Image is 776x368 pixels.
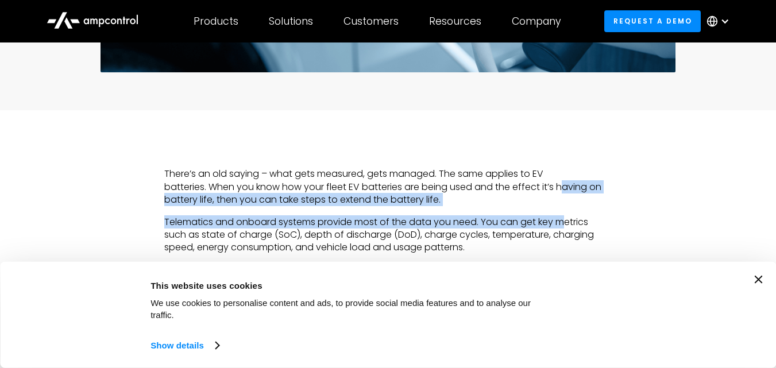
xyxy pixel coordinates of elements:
[343,15,399,28] div: Customers
[269,15,313,28] div: Solutions
[604,10,701,32] a: Request a demo
[429,15,481,28] div: Resources
[569,276,733,309] button: Okay
[754,276,762,284] button: Close banner
[150,278,555,292] div: This website uses cookies
[150,337,218,354] a: Show details
[194,15,238,28] div: Products
[164,216,612,254] p: Telematics and onboard systems provide most of the data you need. You can get key metrics such as...
[150,298,531,320] span: We use cookies to personalise content and ads, to provide social media features and to analyse ou...
[164,168,612,206] p: There’s an old saying – what gets measured, gets managed. The same applies to EV batteries. When ...
[512,15,561,28] div: Company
